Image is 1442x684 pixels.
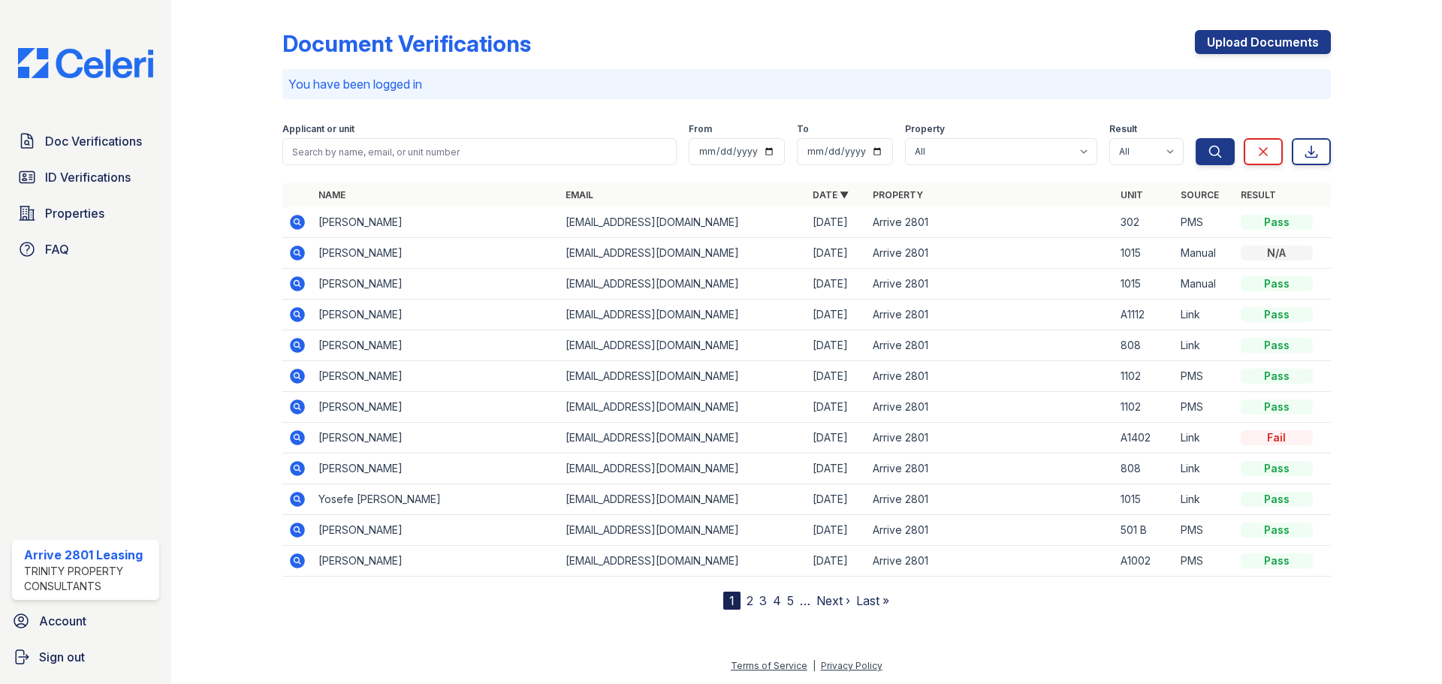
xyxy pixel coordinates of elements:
[1241,246,1313,261] div: N/A
[1115,361,1175,392] td: 1102
[1115,453,1175,484] td: 808
[1115,300,1175,330] td: A1112
[566,189,593,200] a: Email
[807,484,867,515] td: [DATE]
[773,593,781,608] a: 4
[12,198,159,228] a: Properties
[312,484,560,515] td: Yosefe [PERSON_NAME]
[689,123,712,135] label: From
[867,484,1114,515] td: Arrive 2801
[312,453,560,484] td: [PERSON_NAME]
[12,126,159,156] a: Doc Verifications
[807,453,867,484] td: [DATE]
[39,648,85,666] span: Sign out
[807,392,867,423] td: [DATE]
[312,330,560,361] td: [PERSON_NAME]
[282,30,531,57] div: Document Verifications
[312,392,560,423] td: [PERSON_NAME]
[1175,515,1235,546] td: PMS
[867,238,1114,269] td: Arrive 2801
[560,207,807,238] td: [EMAIL_ADDRESS][DOMAIN_NAME]
[905,123,945,135] label: Property
[560,269,807,300] td: [EMAIL_ADDRESS][DOMAIN_NAME]
[1241,492,1313,507] div: Pass
[288,75,1325,93] p: You have been logged in
[318,189,345,200] a: Name
[1121,189,1143,200] a: Unit
[723,592,741,610] div: 1
[867,423,1114,453] td: Arrive 2801
[1241,369,1313,384] div: Pass
[560,361,807,392] td: [EMAIL_ADDRESS][DOMAIN_NAME]
[1175,330,1235,361] td: Link
[6,606,165,636] a: Account
[800,592,810,610] span: …
[560,515,807,546] td: [EMAIL_ADDRESS][DOMAIN_NAME]
[1115,207,1175,238] td: 302
[873,189,923,200] a: Property
[6,48,165,78] img: CE_Logo_Blue-a8612792a0a2168367f1c8372b55b34899dd931a85d93a1a3d3e32e68fde9ad4.png
[807,207,867,238] td: [DATE]
[1241,523,1313,538] div: Pass
[807,546,867,577] td: [DATE]
[867,207,1114,238] td: Arrive 2801
[1115,269,1175,300] td: 1015
[807,423,867,453] td: [DATE]
[12,234,159,264] a: FAQ
[1241,430,1313,445] div: Fail
[1115,515,1175,546] td: 501 B
[560,392,807,423] td: [EMAIL_ADDRESS][DOMAIN_NAME]
[312,300,560,330] td: [PERSON_NAME]
[787,593,794,608] a: 5
[807,330,867,361] td: [DATE]
[45,168,131,186] span: ID Verifications
[312,361,560,392] td: [PERSON_NAME]
[1175,484,1235,515] td: Link
[6,642,165,672] a: Sign out
[867,515,1114,546] td: Arrive 2801
[1175,546,1235,577] td: PMS
[1175,423,1235,453] td: Link
[560,484,807,515] td: [EMAIL_ADDRESS][DOMAIN_NAME]
[1115,392,1175,423] td: 1102
[312,207,560,238] td: [PERSON_NAME]
[1241,399,1313,414] div: Pass
[797,123,809,135] label: To
[1175,238,1235,269] td: Manual
[807,269,867,300] td: [DATE]
[560,300,807,330] td: [EMAIL_ADDRESS][DOMAIN_NAME]
[1241,215,1313,230] div: Pass
[867,453,1114,484] td: Arrive 2801
[1241,553,1313,568] div: Pass
[1241,276,1313,291] div: Pass
[1241,307,1313,322] div: Pass
[1181,189,1219,200] a: Source
[24,546,153,564] div: Arrive 2801 Leasing
[24,564,153,594] div: Trinity Property Consultants
[1115,484,1175,515] td: 1015
[560,238,807,269] td: [EMAIL_ADDRESS][DOMAIN_NAME]
[1241,189,1276,200] a: Result
[807,238,867,269] td: [DATE]
[1115,423,1175,453] td: A1402
[39,612,86,630] span: Account
[1175,300,1235,330] td: Link
[821,660,882,671] a: Privacy Policy
[807,515,867,546] td: [DATE]
[867,300,1114,330] td: Arrive 2801
[560,330,807,361] td: [EMAIL_ADDRESS][DOMAIN_NAME]
[45,204,104,222] span: Properties
[282,123,354,135] label: Applicant or unit
[560,453,807,484] td: [EMAIL_ADDRESS][DOMAIN_NAME]
[1175,207,1235,238] td: PMS
[560,423,807,453] td: [EMAIL_ADDRESS][DOMAIN_NAME]
[813,189,849,200] a: Date ▼
[1175,453,1235,484] td: Link
[1175,269,1235,300] td: Manual
[312,515,560,546] td: [PERSON_NAME]
[1241,461,1313,476] div: Pass
[867,269,1114,300] td: Arrive 2801
[747,593,753,608] a: 2
[816,593,850,608] a: Next ›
